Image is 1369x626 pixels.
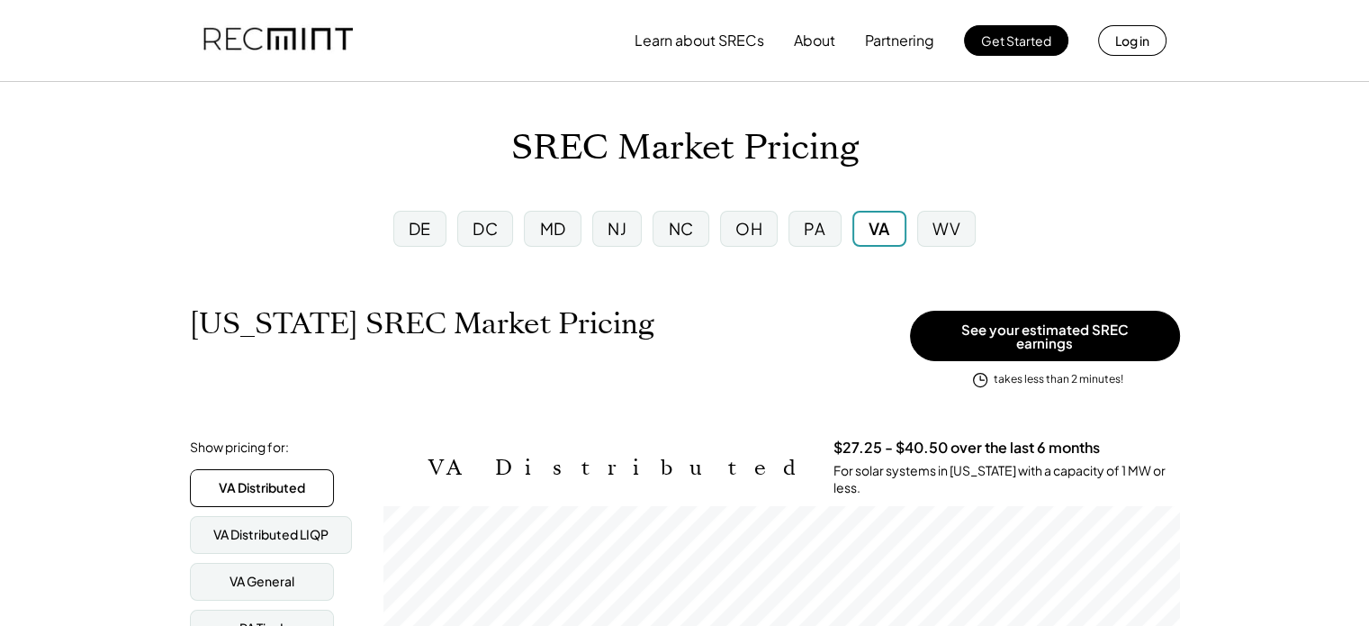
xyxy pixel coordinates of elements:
[203,10,353,71] img: recmint-logotype%403x.png
[865,23,934,59] button: Partnering
[608,217,626,240] div: NJ
[190,439,289,457] div: Show pricing for:
[219,479,305,497] div: VA Distributed
[833,439,1100,458] h3: $27.25 - $40.50 over the last 6 months
[932,217,960,240] div: WV
[1098,25,1166,56] button: Log in
[213,526,329,544] div: VA Distributed LIQP
[735,217,762,240] div: OH
[910,311,1180,361] button: See your estimated SREC earnings
[668,217,693,240] div: NC
[794,23,835,59] button: About
[230,573,294,591] div: VA General
[804,217,825,240] div: PA
[964,25,1068,56] button: Get Started
[635,23,764,59] button: Learn about SRECs
[473,217,498,240] div: DC
[994,372,1123,387] div: takes less than 2 minutes!
[428,455,806,481] h2: VA Distributed
[540,217,566,240] div: MD
[511,127,859,169] h1: SREC Market Pricing
[833,462,1180,497] div: For solar systems in [US_STATE] with a capacity of 1 MW or less.
[869,217,890,240] div: VA
[409,217,431,240] div: DE
[190,306,654,341] h1: [US_STATE] SREC Market Pricing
